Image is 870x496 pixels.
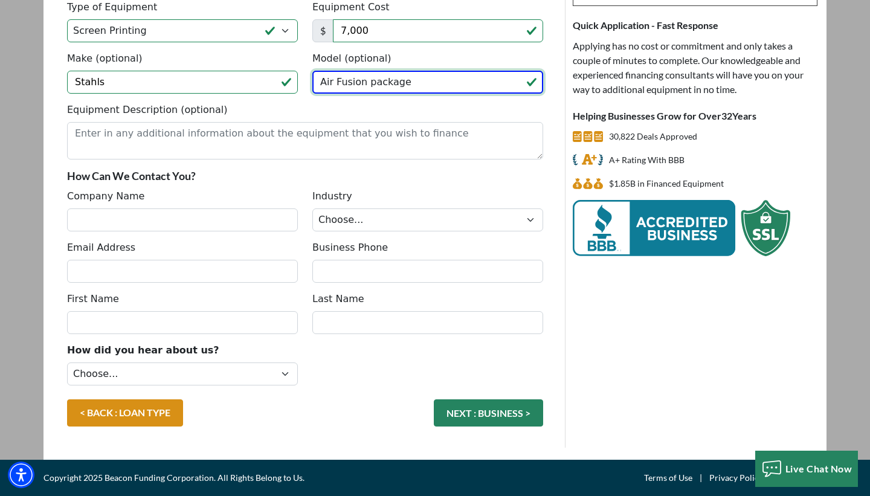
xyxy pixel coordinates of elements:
[312,189,352,204] label: Industry
[785,463,852,474] span: Live Chat Now
[609,153,685,167] p: A+ Rating With BBB
[573,18,817,33] p: Quick Application - Fast Response
[692,471,709,485] span: |
[67,189,144,204] label: Company Name
[434,399,543,427] button: NEXT : BUSINESS >
[67,103,227,117] label: Equipment Description (optional)
[573,200,790,256] img: BBB Acredited Business and SSL Protection
[709,471,763,485] a: Privacy Policy
[573,39,817,97] p: Applying has no cost or commitment and only takes a couple of minutes to complete. Our knowledgea...
[312,51,391,66] label: Model (optional)
[573,109,817,123] p: Helping Businesses Grow for Over Years
[721,110,732,121] span: 32
[644,471,692,485] a: Terms of Use
[312,19,333,42] span: $
[67,343,219,358] label: How did you hear about us?
[312,343,496,390] iframe: reCAPTCHA
[67,240,135,255] label: Email Address
[8,462,34,488] div: Accessibility Menu
[312,292,364,306] label: Last Name
[609,176,724,191] p: $1,847,312,155 in Financed Equipment
[67,169,543,183] p: How Can We Contact You?
[755,451,859,487] button: Live Chat Now
[43,471,304,485] span: Copyright 2025 Beacon Funding Corporation. All Rights Belong to Us.
[67,51,143,66] label: Make (optional)
[67,399,183,427] a: < BACK : LOAN TYPE
[609,129,697,144] p: 30,822 Deals Approved
[312,240,388,255] label: Business Phone
[67,292,119,306] label: First Name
